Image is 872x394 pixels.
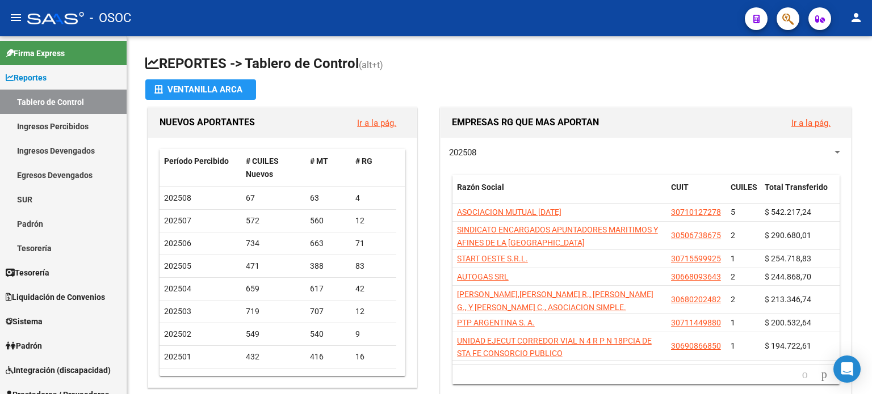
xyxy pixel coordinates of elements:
mat-icon: person [849,11,863,24]
datatable-header-cell: Razón Social [452,175,666,213]
span: Integración (discapacidad) [6,364,111,376]
div: 719 [246,305,301,318]
span: 202506 [164,239,191,248]
div: 663 [310,237,346,250]
datatable-header-cell: # RG [351,149,396,187]
span: 30506738675 [671,231,721,240]
datatable-header-cell: CUIT [666,175,726,213]
span: AUTOGAS SRL [457,272,509,281]
datatable-header-cell: Total Transferido [760,175,840,213]
div: 67 [246,192,301,205]
span: 202505 [164,261,191,270]
span: 202504 [164,284,191,293]
mat-icon: menu [9,11,23,24]
div: 83 [355,260,392,273]
span: UNIDAD EJECUT CORREDOR VIAL N 4 R P N 18PCIA DE STA FE CONSORCIO PUBLICO [457,336,652,358]
span: Padrón [6,340,42,352]
span: ASOCIACION MUTUAL [DATE] [457,207,561,217]
div: 12 [355,214,392,227]
datatable-header-cell: # MT [305,149,351,187]
span: Período Percibido [164,156,229,166]
span: NUEVOS APORTANTES [160,117,255,128]
span: 5 [731,207,735,217]
div: 432 [246,350,301,363]
div: 16 [355,350,392,363]
h1: REPORTES -> Tablero de Control [145,54,854,74]
span: (alt+t) [359,60,383,70]
span: 30690866850 [671,341,721,350]
span: $ 290.680,01 [765,231,811,240]
span: 202508 [164,193,191,202]
span: $ 213.346,74 [765,295,811,304]
span: $ 200.532,64 [765,318,811,327]
span: PTP ARGENTINA S. A. [457,318,535,327]
datatable-header-cell: CUILES [726,175,760,213]
div: 707 [310,305,346,318]
span: 202508 [449,147,476,158]
div: 734 [246,237,301,250]
div: 416 [310,350,346,363]
span: $ 542.217,24 [765,207,811,217]
div: 12 [355,305,392,318]
span: Liquidación de Convenios [6,291,105,303]
span: SINDICATO ENCARGADOS APUNTADORES MARITIMOS Y AFINES DE LA [GEOGRAPHIC_DATA] [457,225,658,247]
button: Ventanilla ARCA [145,79,256,100]
span: 2 [731,295,735,304]
a: go to previous page [797,368,813,381]
span: # MT [310,156,328,166]
span: EMPRESAS RG QUE MAS APORTAN [452,117,599,128]
span: 30680202482 [671,295,721,304]
span: 30668093643 [671,272,721,281]
span: Total Transferido [765,183,828,192]
span: 30711449880 [671,318,721,327]
button: Ir a la pág. [348,112,405,133]
span: 202501 [164,352,191,361]
span: 30715599925 [671,254,721,263]
span: 202412 [164,375,191,384]
span: $ 194.722,61 [765,341,811,350]
div: 71 [355,237,392,250]
span: Razón Social [457,183,504,192]
span: $ 244.868,70 [765,272,811,281]
span: CUILES [731,183,757,192]
span: 1 [731,254,735,263]
span: 202503 [164,307,191,316]
div: Ventanilla ARCA [154,79,247,100]
div: 388 [310,260,346,273]
span: 1 [731,318,735,327]
datatable-header-cell: Período Percibido [160,149,241,187]
div: 15 [355,373,392,386]
div: 540 [310,328,346,341]
span: Firma Express [6,47,65,60]
span: 30710127278 [671,207,721,217]
div: 151 [246,373,301,386]
div: Open Intercom Messenger [833,355,861,383]
span: START OESTE S.R.L. [457,254,528,263]
button: Ir a la pág. [782,112,840,133]
span: 2 [731,272,735,281]
span: $ 254.718,83 [765,254,811,263]
a: go to next page [816,368,832,381]
div: 4 [355,192,392,205]
div: 136 [310,373,346,386]
div: 9 [355,328,392,341]
span: Sistema [6,315,43,328]
div: 471 [246,260,301,273]
div: 549 [246,328,301,341]
span: # RG [355,156,372,166]
a: Ir a la pág. [791,118,831,128]
span: - OSOC [90,6,131,31]
span: Reportes [6,71,47,84]
a: Ir a la pág. [357,118,396,128]
span: 202502 [164,329,191,338]
div: 63 [310,192,346,205]
span: [PERSON_NAME],[PERSON_NAME] R., [PERSON_NAME] G., Y [PERSON_NAME] C., ASOCIACION SIMPLE. [457,290,653,312]
div: 560 [310,214,346,227]
span: 1 [731,341,735,350]
div: 659 [246,282,301,295]
span: 2 [731,231,735,240]
div: 572 [246,214,301,227]
div: 617 [310,282,346,295]
datatable-header-cell: # CUILES Nuevos [241,149,306,187]
span: CUIT [671,183,689,192]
